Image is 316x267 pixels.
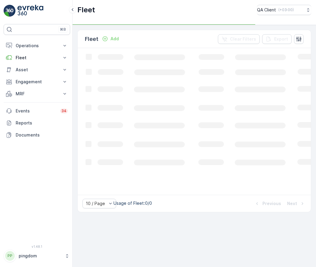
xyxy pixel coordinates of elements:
[262,201,281,207] p: Previous
[230,36,256,42] p: Clear Filters
[278,8,294,12] p: ( +03:00 )
[60,27,66,32] p: ⌘B
[5,251,15,261] div: PP
[4,88,70,100] button: MRF
[16,108,57,114] p: Events
[16,132,68,138] p: Documents
[4,105,70,117] a: Events34
[4,117,70,129] a: Reports
[4,245,70,248] span: v 1.48.1
[287,200,306,207] button: Next
[274,36,288,42] p: Export
[262,34,292,44] button: Export
[16,79,58,85] p: Engagement
[61,109,67,113] p: 34
[4,64,70,76] button: Asset
[17,5,43,17] img: logo_light-DOdMpM7g.png
[16,43,58,49] p: Operations
[16,120,68,126] p: Reports
[16,67,58,73] p: Asset
[110,36,119,42] p: Add
[4,40,70,52] button: Operations
[77,5,95,15] p: Fleet
[4,76,70,88] button: Engagement
[100,35,121,42] button: Add
[85,35,98,43] p: Fleet
[218,34,260,44] button: Clear Filters
[4,250,70,262] button: PPpingdom
[287,201,297,207] p: Next
[253,200,282,207] button: Previous
[4,52,70,64] button: Fleet
[257,7,276,13] p: QA Client
[113,200,152,206] p: Usage of Fleet : 0/0
[257,5,311,15] button: QA Client(+03:00)
[4,129,70,141] a: Documents
[16,91,58,97] p: MRF
[4,5,16,17] img: logo
[16,55,58,61] p: Fleet
[19,253,62,259] p: pingdom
